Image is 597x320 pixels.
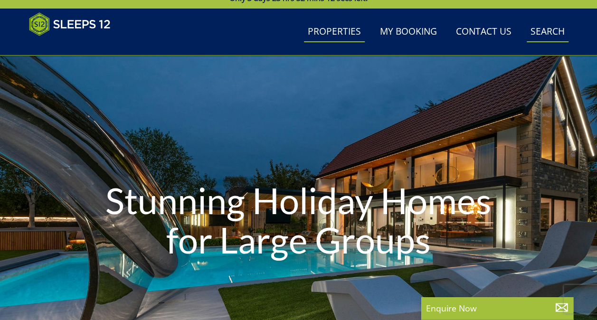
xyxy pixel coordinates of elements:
a: Search [527,21,569,43]
img: Sleeps 12 [29,12,111,36]
a: Contact Us [452,21,515,43]
p: Enquire Now [426,302,569,314]
iframe: Customer reviews powered by Trustpilot [24,42,124,50]
a: My Booking [376,21,441,43]
a: Properties [304,21,365,43]
h1: Stunning Holiday Homes for Large Groups [90,162,508,279]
